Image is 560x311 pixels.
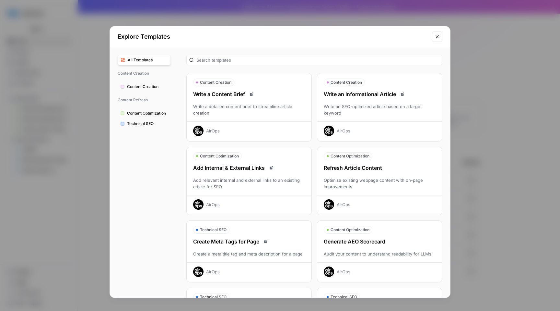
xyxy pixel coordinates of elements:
span: Technical SEO [127,121,168,127]
a: Read docs [248,90,255,98]
span: Technical SEO [200,294,227,300]
h2: Explore Templates [118,32,428,41]
div: Write a Content Brief [187,90,311,98]
span: Content Optimization [331,227,369,233]
a: Read docs [262,238,270,245]
button: Technical SEOCreate Meta Tags for PageRead docsCreate a meta title tag and meta description for a... [186,220,312,282]
div: AirOps [337,128,350,134]
div: Add Internal & External Links [187,164,311,172]
div: Write a detailed content brief to streamline article creation [187,103,311,116]
button: Content OptimizationGenerate AEO ScorecardAudit your content to understand readability for LLMsAi... [317,220,442,282]
div: Create Meta Tags for Page [187,238,311,245]
span: Technical SEO [200,227,227,233]
div: Optimize existing webpage content with on-page improvements [317,177,442,190]
span: Content Creation [331,80,362,85]
div: AirOps [206,128,220,134]
span: Content Optimization [331,153,369,159]
span: Content Optimization [200,153,239,159]
div: AirOps [337,268,350,275]
div: AirOps [337,201,350,208]
span: Content Optimization [127,110,168,116]
span: Technical SEO [331,294,357,300]
span: Content Creation [127,84,168,90]
div: Add relevant internal and external links to an existing article for SEO [187,177,311,190]
a: Read docs [267,164,275,172]
span: All Templates [128,57,168,63]
button: Content Creation [118,81,171,92]
button: Content OptimizationRefresh Article ContentOptimize existing webpage content with on-page improve... [317,147,442,215]
a: Read docs [399,90,406,98]
button: Content OptimizationAdd Internal & External LinksRead docsAdd relevant internal and external link... [186,147,312,215]
button: Technical SEO [118,118,171,129]
span: Content Refresh [118,94,171,106]
div: AirOps [206,268,220,275]
span: Content Creation [200,80,231,85]
span: Content Creation [118,68,171,79]
div: AirOps [206,201,220,208]
input: Search templates [196,57,439,63]
button: Close modal [432,31,442,42]
div: Write an SEO-optimized article based on a target keyword [317,103,442,116]
button: All Templates [118,55,171,65]
div: Audit your content to understand readability for LLMs [317,251,442,257]
div: Create a meta title tag and meta description for a page [187,251,311,257]
button: Content CreationWrite an Informational ArticleRead docsWrite an SEO-optimized article based on a ... [317,73,442,142]
button: Content CreationWrite a Content BriefRead docsWrite a detailed content brief to streamline articl... [186,73,312,142]
div: Refresh Article Content [317,164,442,172]
div: Generate AEO Scorecard [317,238,442,245]
button: Content Optimization [118,108,171,118]
div: Write an Informational Article [317,90,442,98]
